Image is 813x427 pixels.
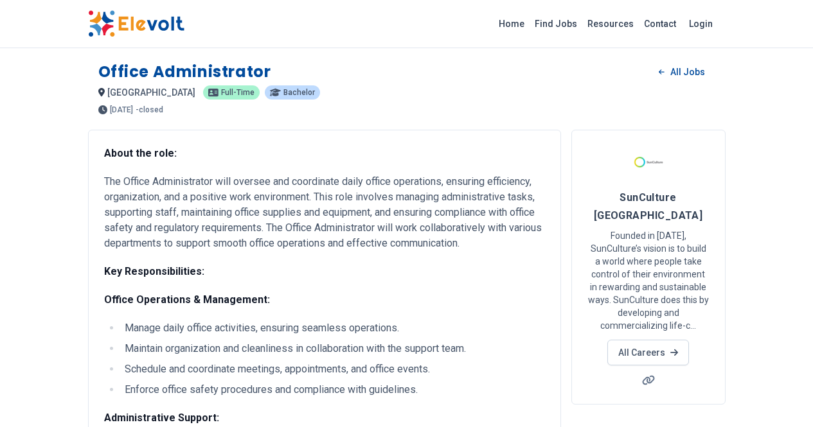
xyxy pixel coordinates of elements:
[121,320,545,336] li: Manage daily office activities, ensuring seamless operations.
[104,293,270,306] strong: Office Operations & Management:
[639,13,681,34] a: Contact
[121,341,545,356] li: Maintain organization and cleanliness in collaboration with the support team.
[494,13,530,34] a: Home
[594,191,703,222] span: SunCulture [GEOGRAPHIC_DATA]
[681,11,720,37] a: Login
[121,382,545,397] li: Enforce office safety procedures and compliance with guidelines.
[104,147,177,159] strong: About the role:
[632,146,665,178] img: SunCulture Kenya
[607,340,689,365] a: All Careers
[110,106,133,114] span: [DATE]
[582,13,639,34] a: Resources
[530,13,582,34] a: Find Jobs
[88,10,184,37] img: Elevolt
[136,106,163,114] p: - closed
[104,265,204,277] strong: Key Responsibilities:
[98,62,271,82] h1: Office Administrator
[648,62,715,82] a: All Jobs
[104,174,545,251] p: The Office Administrator will oversee and coordinate daily office operations, ensuring efficiency...
[221,89,255,96] span: Full-time
[283,89,315,96] span: Bachelor
[107,87,195,98] span: [GEOGRAPHIC_DATA]
[121,362,545,377] li: Schedule and coordinate meetings, appointments, and office events.
[587,229,710,332] p: Founded in [DATE], SunCulture’s vision is to build a world where people take control of their env...
[104,412,219,424] strong: Administrative Support:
